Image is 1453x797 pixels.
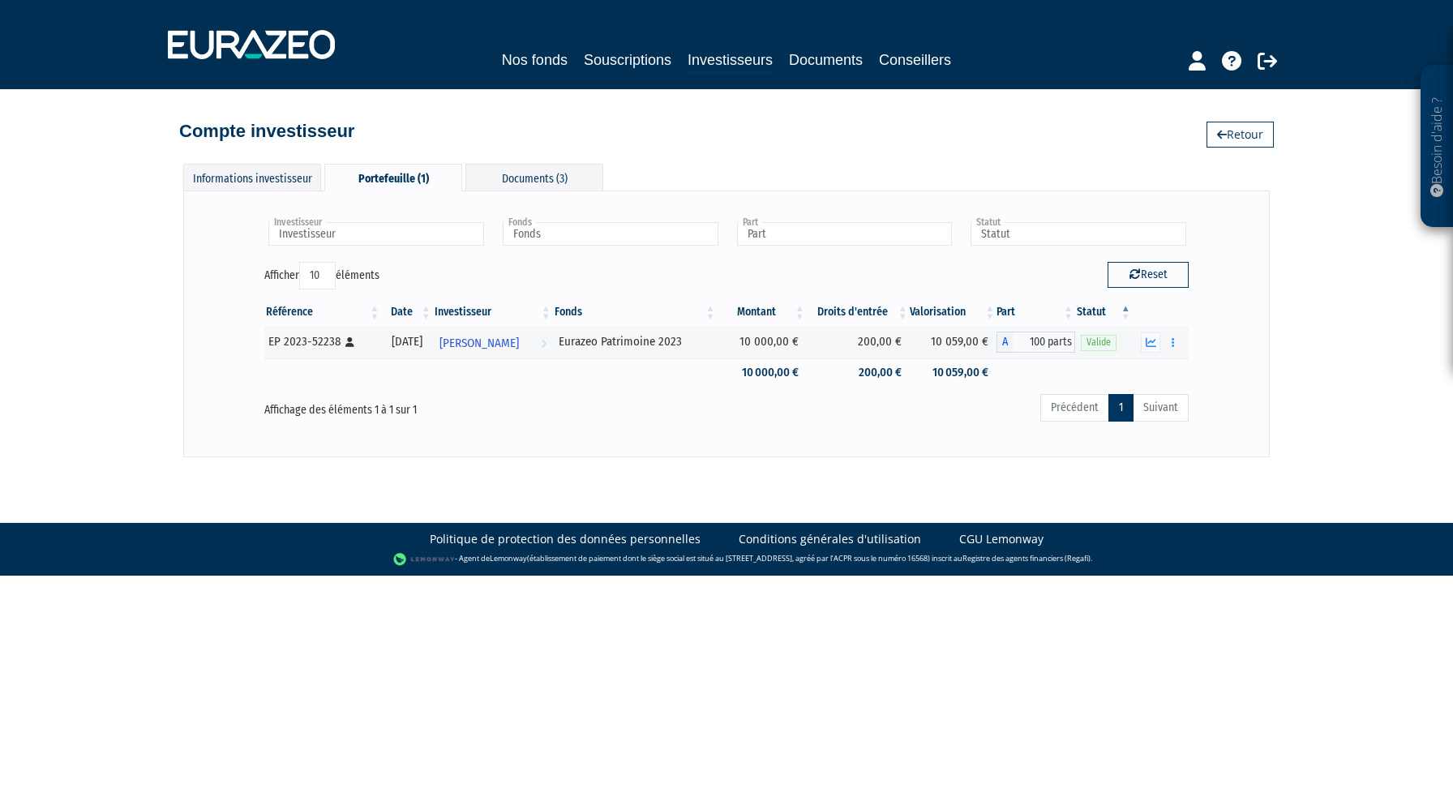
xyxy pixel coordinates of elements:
div: Documents (3) [465,164,603,191]
div: EP 2023-52238 [268,333,375,350]
a: CGU Lemonway [959,531,1044,547]
div: A - Eurazeo Patrimoine 2023 [997,332,1075,353]
th: Statut : activer pour trier la colonne par ordre d&eacute;croissant [1075,298,1133,326]
a: [PERSON_NAME] [433,326,553,358]
td: 200,00 € [807,358,910,387]
a: Documents [789,49,863,71]
th: Date: activer pour trier la colonne par ordre croissant [381,298,433,326]
label: Afficher éléments [264,262,379,289]
a: Lemonway [490,553,527,563]
td: 10 000,00 € [718,326,807,358]
button: Reset [1108,262,1189,288]
a: Retour [1207,122,1274,148]
div: [DATE] [387,333,427,350]
a: Conditions générales d'utilisation [739,531,921,547]
td: 10 059,00 € [910,358,997,387]
th: Droits d'entrée: activer pour trier la colonne par ordre croissant [807,298,910,326]
div: Eurazeo Patrimoine 2023 [559,333,712,350]
div: Portefeuille (1) [324,164,462,191]
th: Montant: activer pour trier la colonne par ordre croissant [718,298,807,326]
div: - Agent de (établissement de paiement dont le siège social est situé au [STREET_ADDRESS], agréé p... [16,551,1437,568]
a: Nos fonds [502,49,568,71]
a: Politique de protection des données personnelles [430,531,701,547]
img: 1732889491-logotype_eurazeo_blanc_rvb.png [168,30,335,59]
i: [Français] Personne physique [345,337,354,347]
a: Souscriptions [584,49,671,71]
th: Investisseur: activer pour trier la colonne par ordre croissant [433,298,553,326]
td: 10 059,00 € [910,326,997,358]
img: logo-lemonway.png [393,551,456,568]
span: 100 parts [1013,332,1075,353]
select: Afficheréléments [299,262,336,289]
div: Affichage des éléments 1 à 1 sur 1 [264,392,636,418]
th: Valorisation: activer pour trier la colonne par ordre croissant [910,298,997,326]
h4: Compte investisseur [179,122,354,141]
th: Référence : activer pour trier la colonne par ordre croissant [264,298,381,326]
a: Investisseurs [688,49,773,74]
a: Registre des agents financiers (Regafi) [962,553,1091,563]
td: 200,00 € [807,326,910,358]
p: Besoin d'aide ? [1428,74,1447,220]
div: Informations investisseur [183,164,321,191]
a: Conseillers [879,49,951,71]
th: Part: activer pour trier la colonne par ordre croissant [997,298,1075,326]
td: 10 000,00 € [718,358,807,387]
span: [PERSON_NAME] [439,328,519,358]
th: Fonds: activer pour trier la colonne par ordre croissant [553,298,718,326]
a: 1 [1108,394,1134,422]
span: Valide [1081,335,1117,350]
span: A [997,332,1013,353]
i: Voir l'investisseur [541,328,546,358]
